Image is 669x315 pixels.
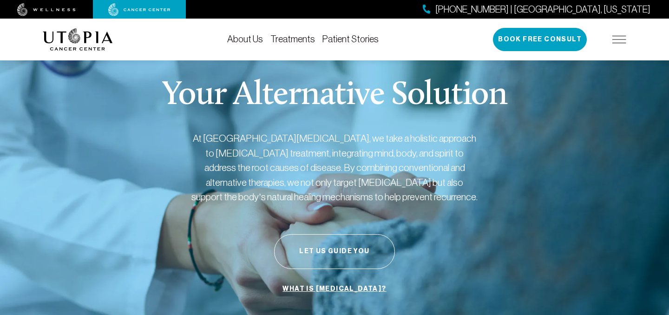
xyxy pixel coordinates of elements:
p: Your Alternative Solution [162,79,507,112]
img: icon-hamburger [612,36,626,43]
img: wellness [17,3,76,16]
img: cancer center [108,3,171,16]
a: [PHONE_NUMBER] | [GEOGRAPHIC_DATA], [US_STATE] [423,3,650,16]
a: About Us [227,34,263,44]
span: [PHONE_NUMBER] | [GEOGRAPHIC_DATA], [US_STATE] [435,3,650,16]
a: Treatments [270,34,315,44]
a: What is [MEDICAL_DATA]? [280,280,388,298]
button: Let Us Guide You [274,234,395,269]
button: Book Free Consult [493,28,587,51]
p: At [GEOGRAPHIC_DATA][MEDICAL_DATA], we take a holistic approach to [MEDICAL_DATA] treatment, inte... [190,131,479,204]
a: Patient Stories [322,34,379,44]
img: logo [43,28,113,51]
